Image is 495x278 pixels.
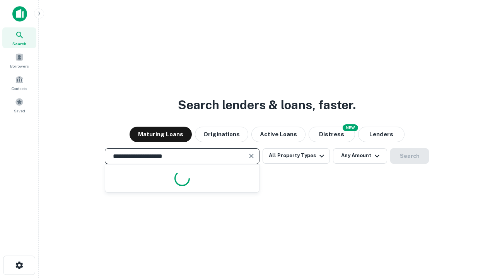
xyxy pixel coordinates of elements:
h3: Search lenders & loans, faster. [178,96,356,114]
button: Clear [246,151,257,161]
img: capitalize-icon.png [12,6,27,22]
a: Borrowers [2,50,36,71]
iframe: Chat Widget [456,216,495,253]
button: Search distressed loans with lien and other non-mortgage details. [309,127,355,142]
button: Any Amount [333,148,387,164]
span: Search [12,41,26,47]
button: Originations [195,127,248,142]
button: All Property Types [263,148,330,164]
span: Saved [14,108,25,114]
a: Contacts [2,72,36,93]
button: Maturing Loans [130,127,192,142]
span: Borrowers [10,63,29,69]
button: Lenders [358,127,405,142]
span: Contacts [12,85,27,92]
button: Active Loans [251,127,306,142]
a: Search [2,27,36,48]
a: Saved [2,95,36,115]
div: NEW [343,124,358,131]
